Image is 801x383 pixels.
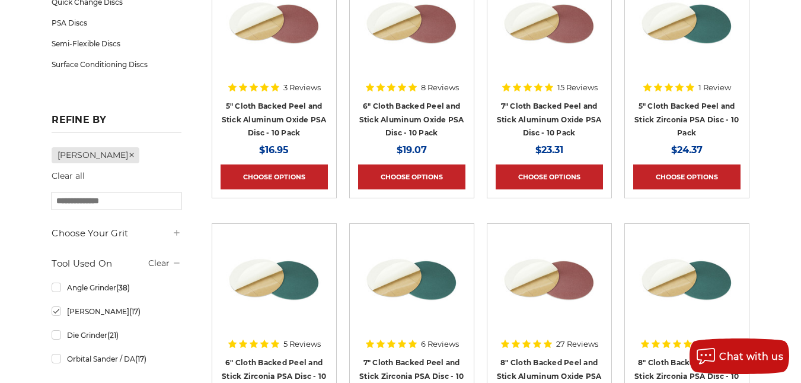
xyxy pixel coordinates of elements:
[719,351,783,362] span: Chat with us
[556,340,598,348] span: 27 Reviews
[671,144,703,156] span: $24.37
[421,84,459,91] span: 8 Reviews
[633,232,741,340] a: Zirc Peel and Stick cloth backed PSA discs
[397,144,427,156] span: $19.07
[497,102,602,137] a: 7" Cloth Backed Peel and Stick Aluminum Oxide PSA Disc - 10 Pack
[535,144,563,156] span: $23.31
[221,164,328,189] a: Choose Options
[116,283,130,292] span: (38)
[496,164,603,189] a: Choose Options
[557,84,598,91] span: 15 Reviews
[129,307,141,316] span: (17)
[107,331,119,340] span: (21)
[222,102,327,137] a: 5" Cloth Backed Peel and Stick Aluminum Oxide PSA Disc - 10 Pack
[698,84,731,91] span: 1 Review
[52,33,181,54] a: Semi-Flexible Discs
[52,301,181,322] a: [PERSON_NAME]
[148,258,170,268] a: Clear
[52,325,181,346] a: Die Grinder
[52,170,85,181] a: Clear all
[52,226,181,240] h5: Choose Your Grit
[259,144,289,156] span: $16.95
[52,147,139,163] a: [PERSON_NAME]
[633,164,741,189] a: Choose Options
[283,340,321,348] span: 5 Reviews
[52,257,181,271] h5: Tool Used On
[283,84,321,91] span: 3 Reviews
[359,102,464,137] a: 6" Cloth Backed Peel and Stick Aluminum Oxide PSA Disc - 10 Pack
[358,232,465,340] a: Zirc Peel and Stick cloth backed PSA discs
[226,232,321,327] img: Zirc Peel and Stick cloth backed PSA discs
[221,232,328,340] a: Zirc Peel and Stick cloth backed PSA discs
[52,349,181,369] a: Orbital Sander / DA
[634,102,739,137] a: 5" Cloth Backed Peel and Stick Zirconia PSA Disc - 10 Pack
[364,232,459,327] img: Zirc Peel and Stick cloth backed PSA discs
[690,338,789,374] button: Chat with us
[52,277,181,298] a: Angle Grinder
[135,354,146,363] span: (17)
[496,232,603,340] a: 8 inch Aluminum Oxide PSA Sanding Disc with Cloth Backing
[52,114,181,132] h5: Refine by
[421,340,459,348] span: 6 Reviews
[358,164,465,189] a: Choose Options
[52,12,181,33] a: PSA Discs
[52,54,181,75] a: Surface Conditioning Discs
[502,232,596,327] img: 8 inch Aluminum Oxide PSA Sanding Disc with Cloth Backing
[639,232,734,327] img: Zirc Peel and Stick cloth backed PSA discs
